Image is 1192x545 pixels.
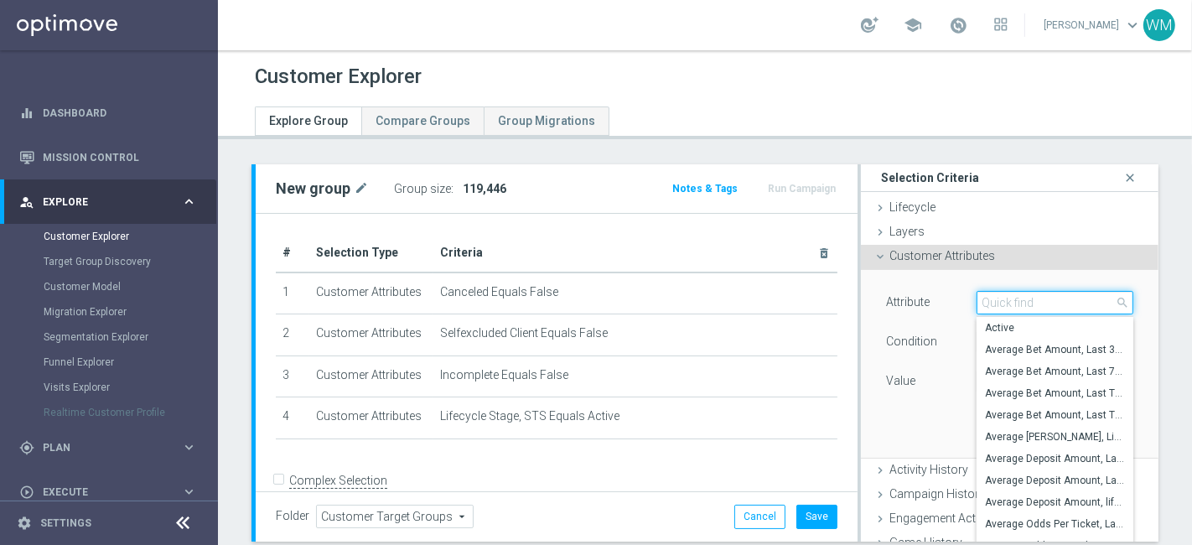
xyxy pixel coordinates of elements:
[255,65,422,89] h1: Customer Explorer
[18,195,198,209] button: person_search Explore keyboard_arrow_right
[985,517,1125,531] span: Average Odds Per Ticket, Last Three Months
[977,291,1133,314] input: Quick find
[44,280,174,293] a: Customer Model
[18,441,198,454] button: gps_fixed Plan keyboard_arrow_right
[394,182,451,196] label: Group size
[44,305,174,319] a: Migration Explorer
[44,375,216,400] div: Visits Explorer
[44,356,174,369] a: Funnel Explorer
[309,272,433,314] td: Customer Attributes
[1143,9,1175,41] div: WM
[889,487,985,501] span: Campaign History
[43,91,197,135] a: Dashboard
[985,474,1125,487] span: Average Deposit Amount, Last Two Weeks
[440,246,483,259] span: Criteria
[269,114,348,127] span: Explore Group
[44,274,216,299] div: Customer Model
[181,439,197,455] i: keyboard_arrow_right
[1122,167,1138,189] i: close
[886,373,915,388] label: Value
[889,463,968,476] span: Activity History
[18,485,198,499] button: play_circle_outline Execute keyboard_arrow_right
[985,365,1125,378] span: Average Bet Amount, Last 7 Days
[43,197,181,207] span: Explore
[18,106,198,120] button: equalizer Dashboard
[985,430,1125,444] span: Average [PERSON_NAME], Lifetime
[181,194,197,210] i: keyboard_arrow_right
[19,91,197,135] div: Dashboard
[276,234,309,272] th: #
[463,182,506,195] span: 119,446
[904,16,922,34] span: school
[889,511,996,525] span: Engagement Activity
[886,295,930,309] lable: Attribute
[289,473,387,489] label: Complex Selection
[44,255,174,268] a: Target Group Discovery
[985,496,1125,509] span: Average Deposit Amount, lifetime
[451,182,453,196] label: :
[181,484,197,500] i: keyboard_arrow_right
[889,200,935,214] span: Lifecycle
[376,114,470,127] span: Compare Groups
[19,485,181,500] div: Execute
[889,249,995,262] span: Customer Attributes
[1123,16,1142,34] span: keyboard_arrow_down
[309,234,433,272] th: Selection Type
[44,350,216,375] div: Funnel Explorer
[886,335,937,348] lable: Condition
[1042,13,1143,38] a: [PERSON_NAME]keyboard_arrow_down
[276,272,309,314] td: 1
[276,179,350,199] h2: New group
[19,135,197,179] div: Mission Control
[19,106,34,121] i: equalizer
[796,505,837,528] button: Save
[309,314,433,356] td: Customer Attributes
[17,516,32,531] i: settings
[18,151,198,164] button: Mission Control
[276,356,309,397] td: 3
[671,179,739,198] button: Notes & Tags
[440,368,568,382] span: Incomplete Equals False
[19,440,34,455] i: gps_fixed
[985,343,1125,356] span: Average Bet Amount, Last 30 Days
[881,170,979,185] h3: Selection Criteria
[985,387,1125,400] span: Average Bet Amount, Last Three Months
[985,321,1125,335] span: Active
[43,135,197,179] a: Mission Control
[44,330,174,344] a: Segmentation Explorer
[44,230,174,243] a: Customer Explorer
[354,179,369,199] i: mode_edit
[440,285,558,299] span: Canceled Equals False
[985,408,1125,422] span: Average Bet Amount, Last Two Weeks
[309,356,433,397] td: Customer Attributes
[19,195,34,210] i: person_search
[44,299,216,324] div: Migration Explorer
[44,400,216,425] div: Realtime Customer Profile
[309,397,433,439] td: Customer Attributes
[817,247,831,260] i: delete_forever
[255,106,609,136] ul: Tabs
[440,326,608,340] span: Selfexcluded Client Equals False
[19,485,34,500] i: play_circle_outline
[276,397,309,439] td: 4
[40,518,91,528] a: Settings
[985,452,1125,465] span: Average Deposit Amount, Last Three Months
[44,381,174,394] a: Visits Explorer
[498,114,595,127] span: Group Migrations
[44,324,216,350] div: Segmentation Explorer
[43,487,181,497] span: Execute
[44,249,216,274] div: Target Group Discovery
[1116,296,1129,309] span: search
[276,509,309,523] label: Folder
[440,409,619,423] span: Lifecycle Stage, STS Equals Active
[44,224,216,249] div: Customer Explorer
[889,225,925,238] span: Layers
[19,195,181,210] div: Explore
[734,505,785,528] button: Cancel
[43,443,181,453] span: Plan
